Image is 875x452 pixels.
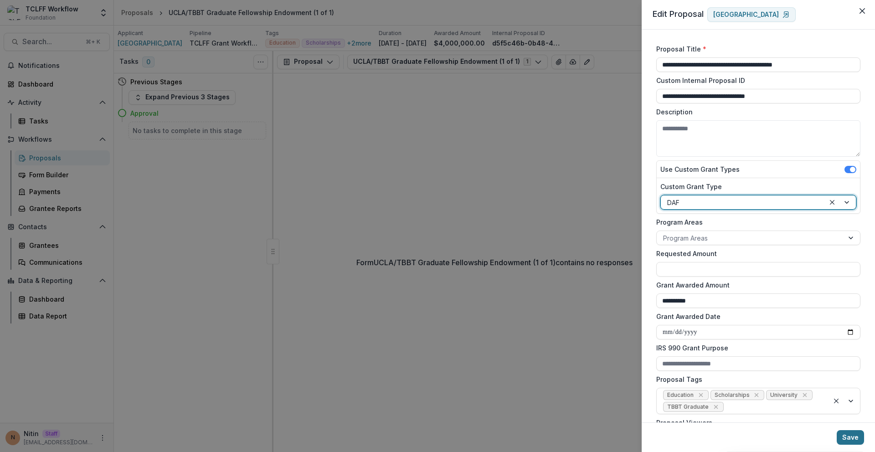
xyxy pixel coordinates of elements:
[660,182,851,191] label: Custom Grant Type
[667,392,694,398] span: Education
[656,249,855,258] label: Requested Amount
[656,343,855,353] label: IRS 990 Grant Purpose
[656,418,855,427] label: Proposal Viewers
[711,402,721,411] div: Remove TBBT Graduate
[660,164,740,174] label: Use Custom Grant Types
[696,390,705,400] div: Remove Education
[653,9,704,19] span: Edit Proposal
[707,7,796,22] a: [GEOGRAPHIC_DATA]
[770,392,798,398] span: University
[656,44,855,54] label: Proposal Title
[855,4,870,18] button: Close
[713,11,779,19] p: [GEOGRAPHIC_DATA]
[656,312,855,321] label: Grant Awarded Date
[831,395,842,406] div: Clear selected options
[656,280,855,290] label: Grant Awarded Amount
[667,404,709,410] span: TBBT Graduate
[656,375,855,384] label: Proposal Tags
[656,76,855,85] label: Custom Internal Proposal ID
[752,390,761,400] div: Remove Scholarships
[837,430,864,445] button: Save
[827,197,838,208] div: Clear selected options
[656,107,855,117] label: Description
[656,217,855,227] label: Program Areas
[715,392,750,398] span: Scholarships
[800,390,809,400] div: Remove University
